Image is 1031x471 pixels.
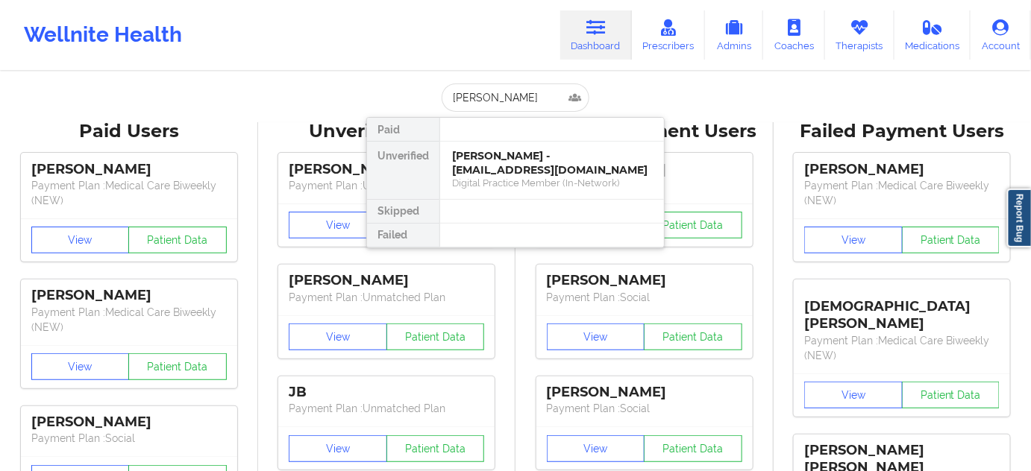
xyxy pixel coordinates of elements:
[644,323,742,350] button: Patient Data
[547,384,742,401] div: [PERSON_NAME]
[1007,189,1031,247] a: Report Bug
[289,272,484,289] div: [PERSON_NAME]
[128,227,227,253] button: Patient Data
[804,333,1000,363] p: Payment Plan : Medical Care Biweekly (NEW)
[128,353,227,380] button: Patient Data
[804,382,903,408] button: View
[547,401,742,416] p: Payment Plan : Social
[644,212,742,238] button: Patient Data
[804,227,903,253] button: View
[367,224,439,247] div: Failed
[31,305,227,335] p: Payment Plan : Medical Care Biweekly (NEW)
[560,10,632,60] a: Dashboard
[804,178,1000,208] p: Payment Plan : Medical Care Biweekly (NEW)
[894,10,971,60] a: Medications
[367,142,439,200] div: Unverified
[804,287,1000,332] div: [DEMOGRAPHIC_DATA][PERSON_NAME]
[31,227,130,253] button: View
[289,401,484,416] p: Payment Plan : Unmatched Plan
[367,118,439,142] div: Paid
[289,161,484,178] div: [PERSON_NAME]
[31,178,227,208] p: Payment Plan : Medical Care Biweekly (NEW)
[10,120,248,143] div: Paid Users
[289,323,387,350] button: View
[644,435,742,462] button: Patient Data
[31,431,227,446] p: Payment Plan : Social
[547,272,742,289] div: [PERSON_NAME]
[763,10,825,60] a: Coaches
[705,10,763,60] a: Admins
[547,290,742,305] p: Payment Plan : Social
[289,178,484,193] p: Payment Plan : Unmatched Plan
[289,435,387,462] button: View
[547,435,645,462] button: View
[804,161,1000,178] div: [PERSON_NAME]
[386,323,485,350] button: Patient Data
[31,287,227,304] div: [PERSON_NAME]
[289,384,484,401] div: JB
[31,161,227,178] div: [PERSON_NAME]
[386,435,485,462] button: Patient Data
[784,120,1021,143] div: Failed Payment Users
[452,149,652,177] div: [PERSON_NAME] - [EMAIL_ADDRESS][DOMAIN_NAME]
[31,414,227,431] div: [PERSON_NAME]
[367,200,439,224] div: Skipped
[825,10,894,60] a: Therapists
[289,212,387,238] button: View
[269,120,506,143] div: Unverified Users
[902,227,1000,253] button: Patient Data
[547,323,645,350] button: View
[902,382,1000,408] button: Patient Data
[289,290,484,305] p: Payment Plan : Unmatched Plan
[31,353,130,380] button: View
[632,10,706,60] a: Prescribers
[971,10,1031,60] a: Account
[452,177,652,189] div: Digital Practice Member (In-Network)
